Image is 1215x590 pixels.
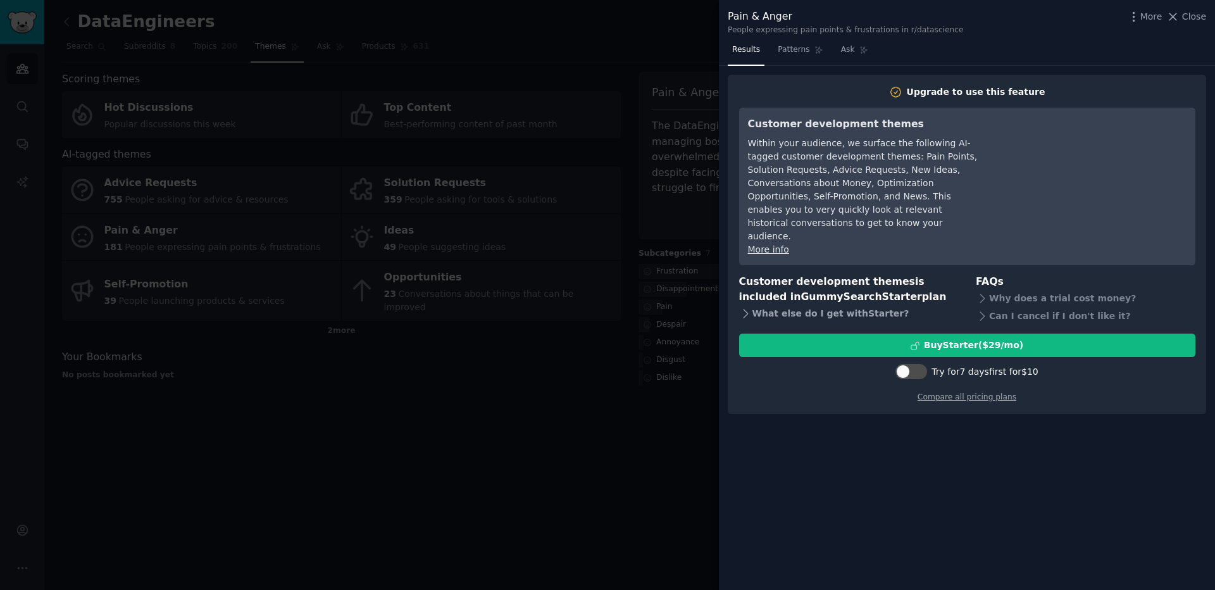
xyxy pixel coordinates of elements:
div: People expressing pain points & frustrations in r/datascience [728,25,964,36]
h3: Customer development themes is included in plan [739,274,959,305]
div: Within your audience, we surface the following AI-tagged customer development themes: Pain Points... [748,137,979,243]
button: More [1127,10,1162,23]
span: Close [1182,10,1206,23]
a: Ask [837,40,873,66]
span: GummySearch Starter [801,291,921,303]
span: Patterns [778,44,809,56]
span: Ask [841,44,855,56]
div: Why does a trial cost money? [976,289,1195,307]
a: Patterns [773,40,827,66]
div: Can I cancel if I don't like it? [976,307,1195,325]
button: Close [1166,10,1206,23]
a: More info [748,244,789,254]
iframe: YouTube video player [997,116,1187,211]
span: More [1140,10,1162,23]
h3: Customer development themes [748,116,979,132]
a: Results [728,40,764,66]
div: Upgrade to use this feature [907,85,1045,99]
div: Pain & Anger [728,9,964,25]
h3: FAQs [976,274,1195,290]
div: What else do I get with Starter ? [739,305,959,323]
a: Compare all pricing plans [918,392,1016,401]
div: Buy Starter ($ 29 /mo ) [924,339,1023,352]
span: Results [732,44,760,56]
button: BuyStarter($29/mo) [739,334,1195,357]
div: Try for 7 days first for $10 [931,365,1038,379]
